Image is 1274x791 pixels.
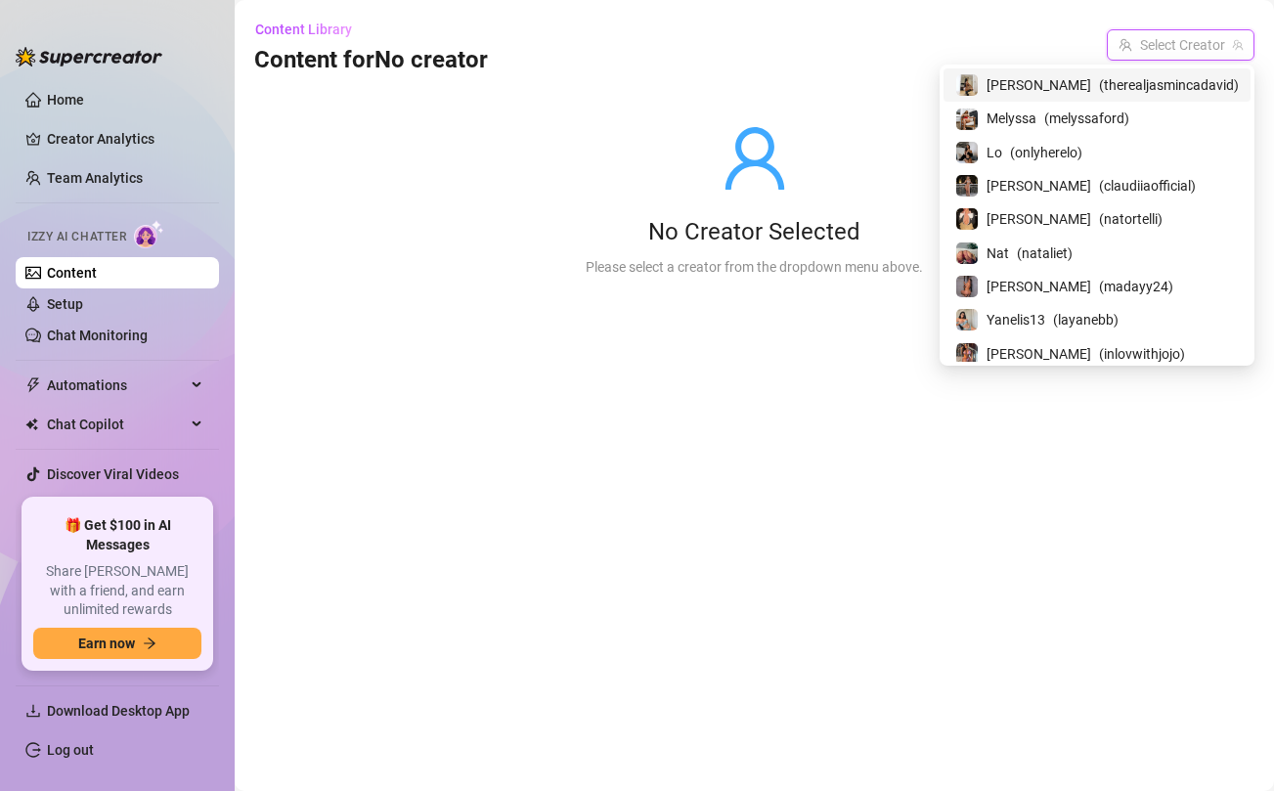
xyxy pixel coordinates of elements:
[47,170,143,186] a: Team Analytics
[47,466,179,482] a: Discover Viral Videos
[1099,175,1196,197] span: ( claudiiaofficial )
[255,22,352,37] span: Content Library
[987,242,1009,264] span: Nat
[33,516,201,554] span: 🎁 Get $100 in AI Messages
[78,636,135,651] span: Earn now
[25,417,38,431] img: Chat Copilot
[1010,142,1082,163] span: ( onlyherelo )
[47,370,186,401] span: Automations
[33,562,201,620] span: Share [PERSON_NAME] with a friend, and earn unlimited rewards
[47,296,83,312] a: Setup
[987,208,1091,230] span: [PERSON_NAME]
[987,74,1091,96] span: [PERSON_NAME]
[25,377,41,393] span: thunderbolt
[47,92,84,108] a: Home
[1053,309,1119,330] span: ( layanebb )
[987,108,1036,129] span: Melyssa
[956,276,978,297] img: Maday
[33,628,201,659] button: Earn nowarrow-right
[47,742,94,758] a: Log out
[987,175,1091,197] span: [PERSON_NAME]
[47,328,148,343] a: Chat Monitoring
[987,343,1091,365] span: [PERSON_NAME]
[956,208,978,230] img: Natalie
[956,309,978,330] img: Yanelis13
[134,220,164,248] img: AI Chatter
[956,175,978,197] img: Claudia
[47,703,190,719] span: Download Desktop App
[1099,74,1239,96] span: ( therealjasmincadavid )
[987,142,1002,163] span: Lo
[956,242,978,264] img: Nat
[254,45,488,76] h3: Content for No creator
[1099,208,1163,230] span: ( natortelli )
[47,123,203,154] a: Creator Analytics
[25,703,41,719] span: download
[16,47,162,66] img: logo-BBDzfeDw.svg
[586,217,923,248] div: No Creator Selected
[956,343,978,365] img: JoJo
[1099,343,1185,365] span: ( inlovwithjojo )
[987,276,1091,297] span: [PERSON_NAME]
[1232,39,1244,51] span: team
[254,14,368,45] button: Content Library
[956,109,978,130] img: Melyssa
[47,265,97,281] a: Content
[27,228,126,246] span: Izzy AI Chatter
[143,637,156,650] span: arrow-right
[720,123,790,194] span: user
[1044,108,1129,129] span: ( melyssaford )
[47,409,186,440] span: Chat Copilot
[586,256,923,278] div: Please select a creator from the dropdown menu above.
[956,74,978,96] img: Jasmin
[1099,276,1173,297] span: ( madayy24 )
[956,142,978,163] img: Lo
[987,309,1045,330] span: Yanelis13
[1017,242,1073,264] span: ( nataliet )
